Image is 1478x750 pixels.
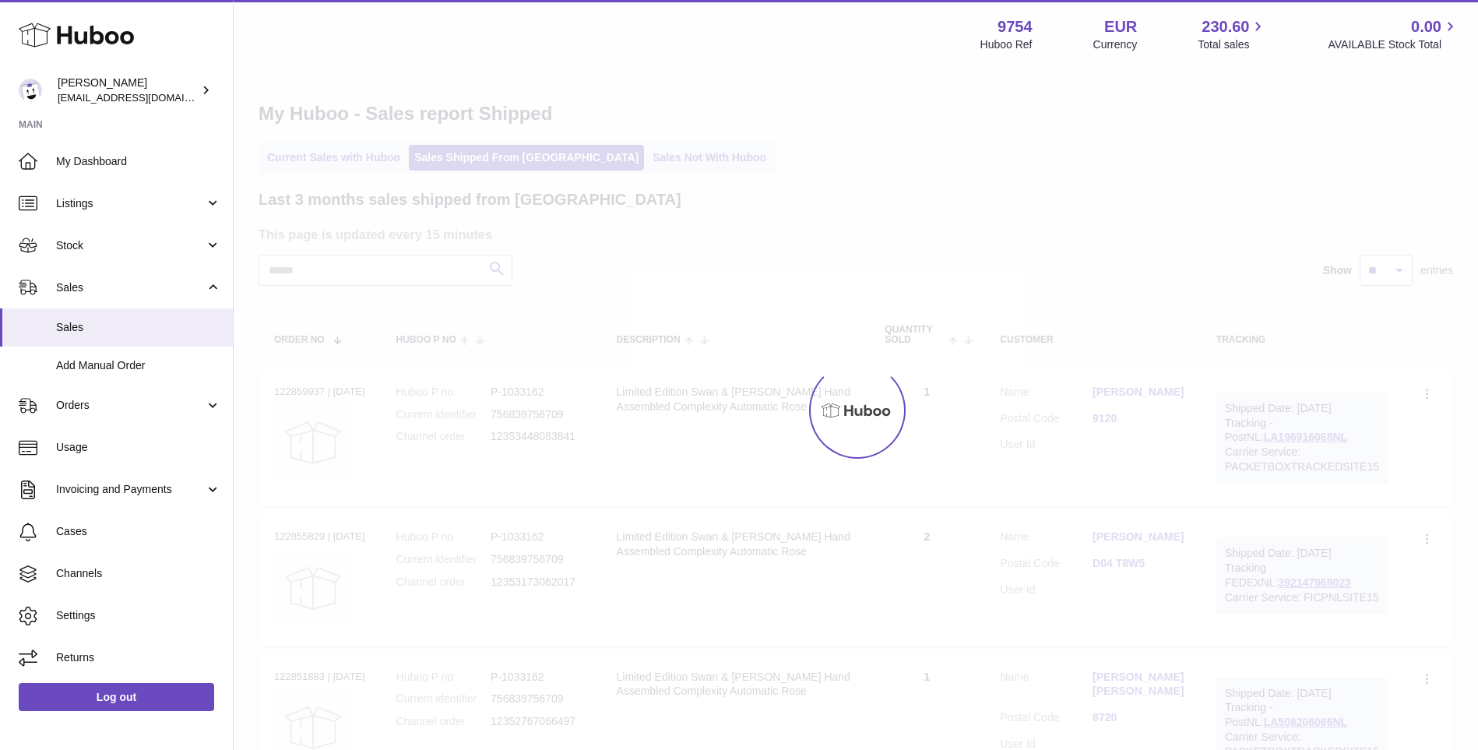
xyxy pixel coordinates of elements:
[1104,16,1137,37] strong: EUR
[56,238,205,253] span: Stock
[19,79,42,102] img: info@fieldsluxury.london
[1198,37,1267,52] span: Total sales
[56,524,221,539] span: Cases
[56,650,221,665] span: Returns
[56,280,205,295] span: Sales
[56,566,221,581] span: Channels
[56,154,221,169] span: My Dashboard
[1093,37,1138,52] div: Currency
[1328,16,1459,52] a: 0.00 AVAILABLE Stock Total
[58,91,229,104] span: [EMAIL_ADDRESS][DOMAIN_NAME]
[56,196,205,211] span: Listings
[1202,16,1249,37] span: 230.60
[58,76,198,105] div: [PERSON_NAME]
[980,37,1033,52] div: Huboo Ref
[19,683,214,711] a: Log out
[56,358,221,373] span: Add Manual Order
[56,440,221,455] span: Usage
[56,608,221,623] span: Settings
[1411,16,1441,37] span: 0.00
[1198,16,1267,52] a: 230.60 Total sales
[56,320,221,335] span: Sales
[998,16,1033,37] strong: 9754
[1328,37,1459,52] span: AVAILABLE Stock Total
[56,482,205,497] span: Invoicing and Payments
[56,398,205,413] span: Orders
